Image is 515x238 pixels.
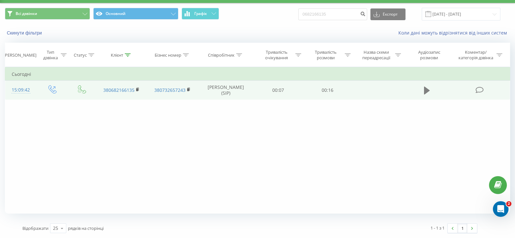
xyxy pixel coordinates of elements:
a: 1 [457,224,467,233]
button: Експорт [370,8,406,20]
td: Сьогодні [5,68,510,81]
a: 380682166135 [103,87,135,93]
span: Відображати [22,225,48,231]
div: Тривалість очікування [259,49,294,61]
div: Клієнт [111,52,123,58]
div: 15:09:42 [12,84,30,96]
div: Назва схеми переадресації [359,49,393,61]
button: Всі дзвінки [5,8,90,20]
button: Основний [93,8,178,20]
div: Коментар/категорія дзвінка [457,49,495,61]
div: [PERSON_NAME] [4,52,36,58]
div: 25 [53,225,58,231]
div: Тип дзвінка [42,49,59,61]
div: Бізнес номер [155,52,181,58]
span: 2 [506,201,511,206]
span: рядків на сторінці [68,225,104,231]
div: Статус [74,52,87,58]
td: 00:16 [303,81,352,100]
input: Пошук за номером [298,8,367,20]
div: Аудіозапис розмови [409,49,449,61]
iframe: Intercom live chat [493,201,509,217]
td: 00:07 [253,81,303,100]
span: Всі дзвінки [16,11,37,16]
a: Коли дані можуть відрізнятися вiд інших систем [398,30,510,36]
div: Тривалість розмови [309,49,343,61]
button: Графік [182,8,219,20]
div: 1 - 1 з 1 [431,225,444,231]
td: [PERSON_NAME] (SIP) [198,81,253,100]
button: Скинути фільтри [5,30,45,36]
span: Графік [194,11,207,16]
a: 380732657243 [154,87,186,93]
div: Співробітник [208,52,235,58]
